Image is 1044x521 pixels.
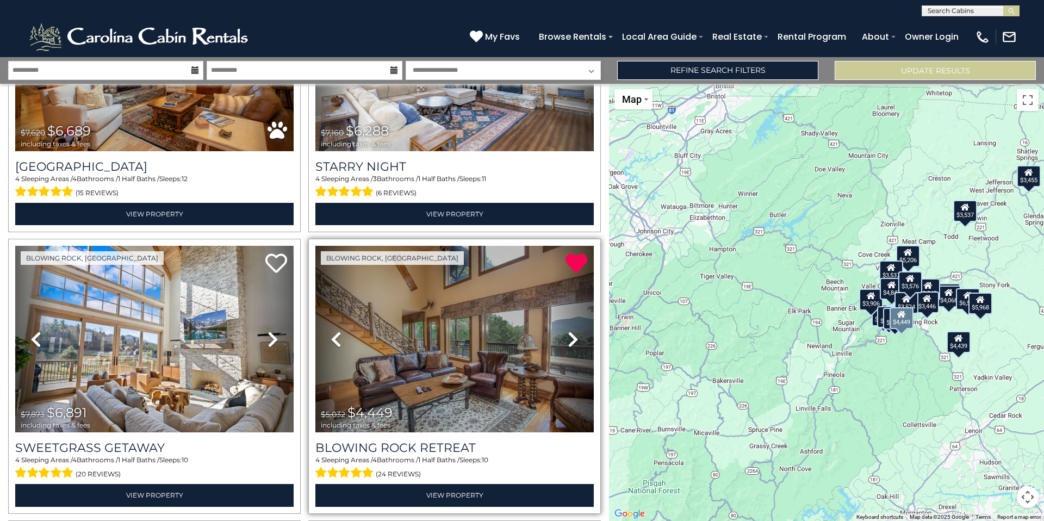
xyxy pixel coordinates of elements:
span: 4 [72,456,77,464]
div: Sleeping Areas / Bathrooms / Sleeps: [315,174,594,200]
span: 1 Half Baths / [118,175,159,183]
span: (20 reviews) [76,467,121,481]
span: My Favs [485,30,520,44]
div: $4,449 [890,307,913,329]
span: including taxes & fees [21,140,91,147]
div: Sleeping Areas / Bathrooms / Sleeps: [315,455,594,481]
span: 4 [15,456,20,464]
span: $7,873 [21,410,45,419]
div: $3,906 [859,289,883,311]
div: $4,847 [880,278,904,300]
div: $3,455 [1017,165,1041,187]
a: View Property [315,484,594,506]
div: $6,689 [872,305,896,326]
div: $3,537 [879,260,903,282]
span: $6,891 [47,405,87,420]
div: Sleeping Areas / Bathrooms / Sleeps: [15,455,294,481]
button: Toggle fullscreen view [1017,89,1039,111]
div: $3,446 [915,291,939,313]
span: 4 [372,456,377,464]
span: 4 [315,456,320,464]
span: including taxes & fees [321,421,393,429]
img: thumbnail_165439077.jpeg [15,246,294,432]
span: (15 reviews) [76,186,119,200]
div: $4,404 [936,283,960,305]
img: mail-regular-white.png [1002,29,1017,45]
span: (24 reviews) [376,467,421,481]
span: 4 [315,175,320,183]
button: Map camera controls [1017,486,1039,508]
span: 10 [482,456,488,464]
span: $6,689 [47,123,91,139]
img: thumbnail_163264191.jpeg [315,246,594,432]
span: $7,160 [321,128,344,138]
span: 3 [373,175,377,183]
span: 4 [72,175,77,183]
button: Update Results [835,61,1036,80]
a: Starry Night [315,159,594,174]
img: White-1-2.png [27,21,253,53]
a: Report a map error [997,514,1041,520]
a: [GEOGRAPHIC_DATA] [15,159,294,174]
span: 12 [182,175,188,183]
span: $5,032 [321,410,345,419]
a: Blowing Rock, [GEOGRAPHIC_DATA] [21,251,164,265]
span: $6,288 [346,123,389,139]
div: $4,439 [947,331,971,353]
div: $6,288 [877,306,901,328]
div: $3,524 [894,292,918,314]
span: Map data ©2025 Google [910,514,969,520]
span: $7,620 [21,128,45,138]
div: $4,068 [937,286,961,307]
a: View Property [15,203,294,225]
span: 4 [15,175,20,183]
span: including taxes & fees [321,140,390,147]
div: Sleeping Areas / Bathrooms / Sleeps: [15,174,294,200]
span: 11 [482,175,486,183]
span: 10 [182,456,188,464]
div: $3,576 [898,271,922,293]
a: Add to favorites [265,252,287,276]
div: $5,206 [896,245,920,267]
a: Blowing Rock, [GEOGRAPHIC_DATA] [321,251,464,265]
a: Refine Search Filters [617,61,818,80]
a: About [856,27,894,46]
img: Google [612,507,648,521]
div: $5,968 [968,293,992,314]
a: View Property [15,484,294,506]
a: My Favs [470,30,523,44]
span: 1 Half Baths / [418,456,459,464]
img: phone-regular-white.png [975,29,990,45]
button: Change map style [614,89,652,109]
span: 1 Half Baths / [418,175,459,183]
a: Owner Login [899,27,964,46]
a: Sweetgrass Getaway [15,441,294,455]
div: $3,537 [953,200,977,222]
a: Rental Program [772,27,852,46]
span: including taxes & fees [21,421,90,429]
a: View Property [315,203,594,225]
a: Remove from favorites [565,252,587,276]
a: Local Area Guide [617,27,702,46]
button: Keyboard shortcuts [856,513,903,521]
div: $3,770 [883,308,907,330]
span: 1 Half Baths / [118,456,159,464]
h3: Mountain Song Lodge [15,159,294,174]
a: Real Estate [707,27,767,46]
span: $4,449 [347,405,393,420]
span: Map [622,94,642,105]
div: $6,538 [956,288,980,310]
a: Terms [975,514,991,520]
a: Open this area in Google Maps (opens a new window) [612,507,648,521]
a: Browse Rentals [533,27,612,46]
div: $3,242 [916,278,940,300]
a: Blowing Rock Retreat [315,441,594,455]
span: (6 reviews) [376,186,417,200]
